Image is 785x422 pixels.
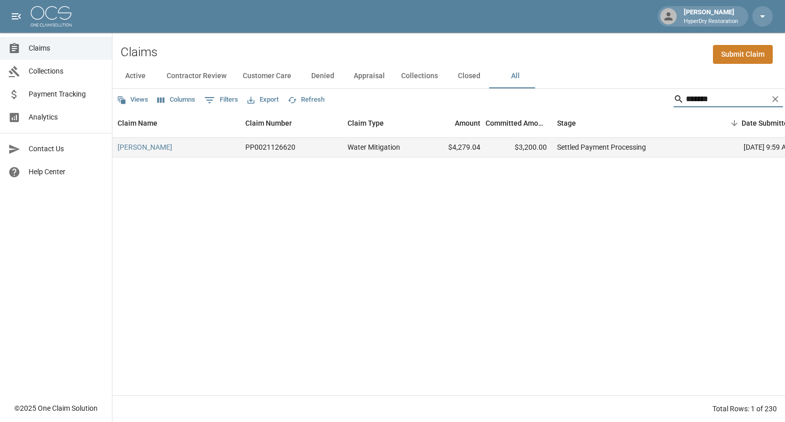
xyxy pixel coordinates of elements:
[121,45,157,60] h2: Claims
[455,109,480,137] div: Amount
[557,109,576,137] div: Stage
[114,92,151,108] button: Views
[112,64,785,88] div: dynamic tabs
[712,404,777,414] div: Total Rows: 1 of 230
[235,64,299,88] button: Customer Care
[29,112,104,123] span: Analytics
[492,64,538,88] button: All
[29,89,104,100] span: Payment Tracking
[14,403,98,413] div: © 2025 One Claim Solution
[29,43,104,54] span: Claims
[29,66,104,77] span: Collections
[342,109,419,137] div: Claim Type
[713,45,773,64] a: Submit Claim
[345,64,393,88] button: Appraisal
[727,116,742,130] button: Sort
[118,142,172,152] a: [PERSON_NAME]
[446,64,492,88] button: Closed
[202,92,241,108] button: Show filters
[118,109,157,137] div: Claim Name
[112,64,158,88] button: Active
[299,64,345,88] button: Denied
[674,91,783,109] div: Search
[245,142,295,152] div: PP0021126620
[684,17,738,26] p: HyperDry Restoration
[240,109,342,137] div: Claim Number
[486,138,552,157] div: $3,200.00
[680,7,742,26] div: [PERSON_NAME]
[348,142,400,152] div: Water Mitigation
[6,6,27,27] button: open drawer
[419,138,486,157] div: $4,279.04
[245,109,292,137] div: Claim Number
[29,144,104,154] span: Contact Us
[29,167,104,177] span: Help Center
[158,64,235,88] button: Contractor Review
[245,92,281,108] button: Export
[348,109,384,137] div: Claim Type
[768,91,783,107] button: Clear
[552,109,705,137] div: Stage
[486,109,547,137] div: Committed Amount
[31,6,72,27] img: ocs-logo-white-transparent.png
[419,109,486,137] div: Amount
[285,92,327,108] button: Refresh
[557,142,646,152] div: Settled Payment Processing
[155,92,198,108] button: Select columns
[393,64,446,88] button: Collections
[486,109,552,137] div: Committed Amount
[112,109,240,137] div: Claim Name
